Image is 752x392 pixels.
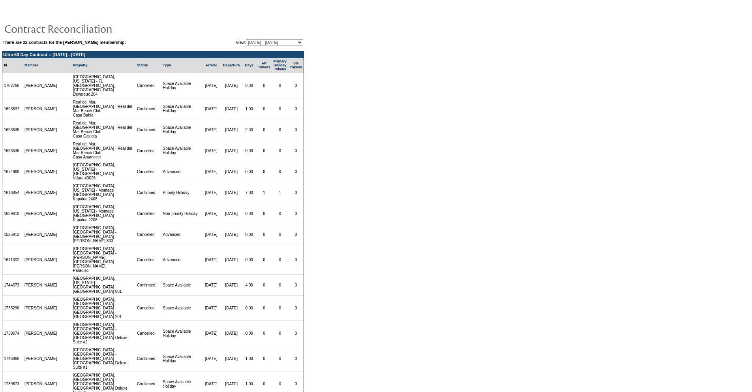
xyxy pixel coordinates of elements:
td: [PERSON_NAME] [23,182,59,203]
td: [DATE] [221,161,242,182]
td: [GEOGRAPHIC_DATA], [GEOGRAPHIC_DATA] - [GEOGRAPHIC_DATA] [GEOGRAPHIC_DATA] Deluxe Suite #2 [71,321,135,346]
td: 1735296 [2,296,23,321]
td: [DATE] [201,296,221,321]
td: Space Available Holiday [161,73,201,98]
td: 1.00 [242,98,257,119]
td: 0 [257,98,272,119]
td: Advanced [161,224,201,245]
td: 1.00 [242,346,257,371]
td: Space Available Holiday [161,119,201,140]
td: [DATE] [221,203,242,224]
td: [DATE] [221,224,242,245]
td: 0 [288,161,304,182]
td: 2.00 [242,119,257,140]
td: 0.00 [242,203,257,224]
td: [PERSON_NAME] [23,346,59,371]
td: Space Available Holiday [161,140,201,161]
td: [DATE] [221,296,242,321]
td: 1611302 [2,245,23,275]
td: Real del Mar, [GEOGRAPHIC_DATA] - Real del Mar Beach Club Casa Gaviota [71,119,135,140]
td: [GEOGRAPHIC_DATA], [US_STATE] - 71 [GEOGRAPHIC_DATA], [GEOGRAPHIC_DATA] Devereux 204 [71,73,135,98]
td: 0 [257,161,272,182]
td: Priority Holiday [161,182,201,203]
td: 0 [257,140,272,161]
td: [PERSON_NAME] [23,119,59,140]
td: 1693538 [2,140,23,161]
td: [GEOGRAPHIC_DATA], [US_STATE] - Montage [GEOGRAPHIC_DATA] Kapalua 2208 [71,203,135,224]
a: Status [137,63,148,67]
a: SGTokens [290,61,302,69]
td: 0.00 [242,73,257,98]
td: 1702766 [2,73,23,98]
td: Cancelled [135,203,161,224]
td: 0 [288,346,304,371]
td: 0 [257,119,272,140]
td: 0 [272,119,289,140]
td: 0 [257,275,272,296]
td: 0 [288,321,304,346]
td: [GEOGRAPHIC_DATA], [GEOGRAPHIC_DATA] - [GEOGRAPHIC_DATA] [PERSON_NAME] 803 [71,224,135,245]
td: 0 [272,98,289,119]
td: 0 [272,346,289,371]
td: 0 [272,321,289,346]
td: 0 [257,245,272,275]
td: 0 [272,224,289,245]
td: [DATE] [221,275,242,296]
td: 0 [288,296,304,321]
td: 0 [288,73,304,98]
td: [DATE] [201,321,221,346]
b: There are 22 contracts for the [PERSON_NAME] membership: [3,40,126,45]
td: Space Available Holiday [161,321,201,346]
td: [PERSON_NAME] [23,321,59,346]
td: 0 [272,73,289,98]
td: Non-priority Holiday [161,203,201,224]
td: [DATE] [201,224,221,245]
td: 0 [257,346,272,371]
td: 1693537 [2,98,23,119]
td: 1693539 [2,119,23,140]
td: Advanced [161,245,201,275]
td: 0 [272,203,289,224]
td: Confirmed [135,98,161,119]
td: Ultra 60 Day Contract :: [DATE] - [DATE] [2,51,304,58]
td: 0.00 [242,321,257,346]
td: 0 [257,203,272,224]
td: 0 [257,73,272,98]
td: [GEOGRAPHIC_DATA], [US_STATE] - [GEOGRAPHIC_DATA] [GEOGRAPHIC_DATA] 801 [71,275,135,296]
td: [GEOGRAPHIC_DATA], [GEOGRAPHIC_DATA] - [GEOGRAPHIC_DATA] [GEOGRAPHIC_DATA] [GEOGRAPHIC_DATA] 201 [71,296,135,321]
a: Member [24,63,38,67]
td: Id [2,58,23,73]
td: 0 [272,245,289,275]
td: Real del Mar, [GEOGRAPHIC_DATA] - Real del Mar Beach Club Casa Bahia [71,98,135,119]
td: 0 [288,224,304,245]
a: Arrival [205,63,217,67]
td: 4.00 [242,275,257,296]
td: Space Available Holiday [161,98,201,119]
td: [DATE] [201,119,221,140]
td: Space Available [161,275,201,296]
td: [DATE] [201,346,221,371]
td: [DATE] [221,245,242,275]
td: Confirmed [135,346,161,371]
td: 7.00 [242,182,257,203]
td: [PERSON_NAME] [23,296,59,321]
td: 0.00 [242,245,257,275]
td: [PERSON_NAME] [23,161,59,182]
td: [PERSON_NAME] [23,245,59,275]
td: Advanced [161,161,201,182]
td: [DATE] [201,203,221,224]
td: Real del Mar, [GEOGRAPHIC_DATA] - Real del Mar Beach Club Casa Amanecer [71,140,135,161]
a: Days [245,63,253,67]
td: 1746866 [2,346,23,371]
td: Cancelled [135,140,161,161]
td: 1616854 [2,182,23,203]
td: [DATE] [201,275,221,296]
td: [DATE] [221,182,242,203]
a: Primary HolidayTokens [274,59,287,71]
td: 1739674 [2,321,23,346]
td: [DATE] [201,245,221,275]
td: [DATE] [221,73,242,98]
td: [DATE] [201,161,221,182]
td: 0 [257,321,272,346]
td: 0 [288,203,304,224]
